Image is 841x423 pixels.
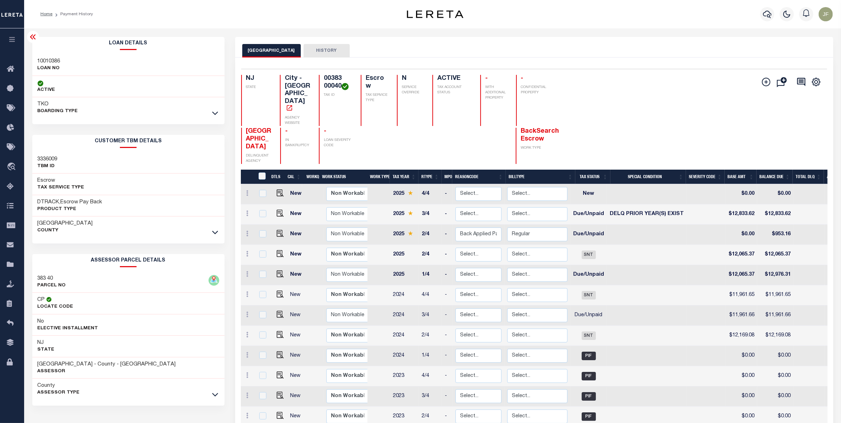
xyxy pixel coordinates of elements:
th: WorkQ [304,170,319,184]
td: $11,961.66 [757,306,793,326]
td: $11,961.66 [725,306,757,326]
td: 3/4 [419,204,442,225]
span: - [324,128,326,134]
td: - [442,245,453,265]
th: Severity Code: activate to sort column ascending [686,170,725,184]
h4: 00383 00040 [324,75,352,90]
th: Work Status [319,170,367,184]
h4: ACTIVE [437,75,472,83]
td: 2023 [390,386,419,407]
p: WITH ADDITIONAL PROPERTY [485,85,508,101]
p: SERVICE OVERRIDE [402,85,424,95]
td: $0.00 [757,386,793,407]
th: Work Type [367,170,390,184]
td: $12,833.62 [725,204,757,225]
span: PIF [582,352,596,360]
td: New [287,184,307,204]
p: IN BANKRUPTCY [285,138,310,148]
th: DTLS [269,170,285,184]
td: Due/Unpaid [570,306,607,326]
td: New [570,184,607,204]
td: 1/4 [419,265,442,285]
td: $0.00 [757,346,793,366]
td: New [287,245,307,265]
p: TAX SERVICE TYPE [366,93,388,103]
th: ReasonCode: activate to sort column ascending [452,170,505,184]
img: logo-dark.svg [407,10,464,18]
td: 4/4 [419,366,442,386]
td: $953.16 [757,225,793,245]
td: 2025 [390,245,419,265]
td: 4/4 [419,285,442,306]
td: $0.00 [725,225,757,245]
span: - [521,75,524,82]
td: 2025 [390,225,419,245]
td: 3/4 [419,386,442,407]
p: Tax Service Type [38,184,84,191]
img: Star.svg [408,231,413,236]
th: &nbsp;&nbsp;&nbsp;&nbsp;&nbsp;&nbsp;&nbsp;&nbsp;&nbsp;&nbsp; [241,170,254,184]
th: Balance Due: activate to sort column ascending [757,170,793,184]
td: - [442,346,453,366]
span: BackSearch Escrow [521,128,559,142]
th: RType: activate to sort column ascending [419,170,442,184]
h3: No [38,318,44,325]
td: New [287,204,307,225]
td: $11,961.65 [757,285,793,306]
td: 2025 [390,265,419,285]
td: - [442,386,453,407]
td: - [442,184,453,204]
p: BOARDING TYPE [38,108,78,115]
p: PARCEL NO [38,282,66,289]
td: $0.00 [757,366,793,386]
a: Home [40,12,52,16]
p: Product Type [38,206,103,213]
td: New [287,366,307,386]
td: $12,169.08 [757,326,793,346]
p: TBM ID [38,163,57,170]
td: - [442,265,453,285]
td: New [287,326,307,346]
p: LOAN SEVERITY CODE [324,138,352,148]
th: BillType: activate to sort column ascending [506,170,575,184]
th: Base Amt: activate to sort column ascending [725,170,757,184]
td: 2024 [390,306,419,326]
h3: NJ [38,339,55,346]
span: SNT [582,291,596,300]
td: $0.00 [725,386,757,407]
td: $0.00 [725,346,757,366]
h2: CUSTOMER TBM DETAILS [32,135,225,148]
h3: DTRACK,Escrow Pay Back [38,199,103,206]
p: Elective Installment [38,325,98,332]
td: $0.00 [725,366,757,386]
td: - [442,225,453,245]
td: 1/4 [419,346,442,366]
p: Assessor [38,368,176,375]
td: New [287,285,307,306]
h3: 383 40 [38,275,66,282]
td: New [287,346,307,366]
li: Payment History [52,11,93,17]
h2: Loan Details [32,37,225,50]
h3: Escrow [38,177,84,184]
td: - [442,285,453,306]
td: 2025 [390,184,419,204]
span: - [485,75,488,82]
th: MPO [442,170,452,184]
td: 2024 [390,285,419,306]
td: New [287,265,307,285]
td: $12,065.37 [725,245,757,265]
td: $12,169.08 [725,326,757,346]
td: Due/Unpaid [570,265,607,285]
td: - [442,204,453,225]
td: 3/4 [419,306,442,326]
td: 2/4 [419,245,442,265]
td: $12,065.37 [725,265,757,285]
img: Star.svg [408,191,413,195]
span: PIF [582,392,596,401]
td: $11,961.65 [725,285,757,306]
th: CAL: activate to sort column ascending [285,170,304,184]
td: New [287,306,307,326]
td: $12,065.37 [757,245,793,265]
span: PIF [582,412,596,421]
